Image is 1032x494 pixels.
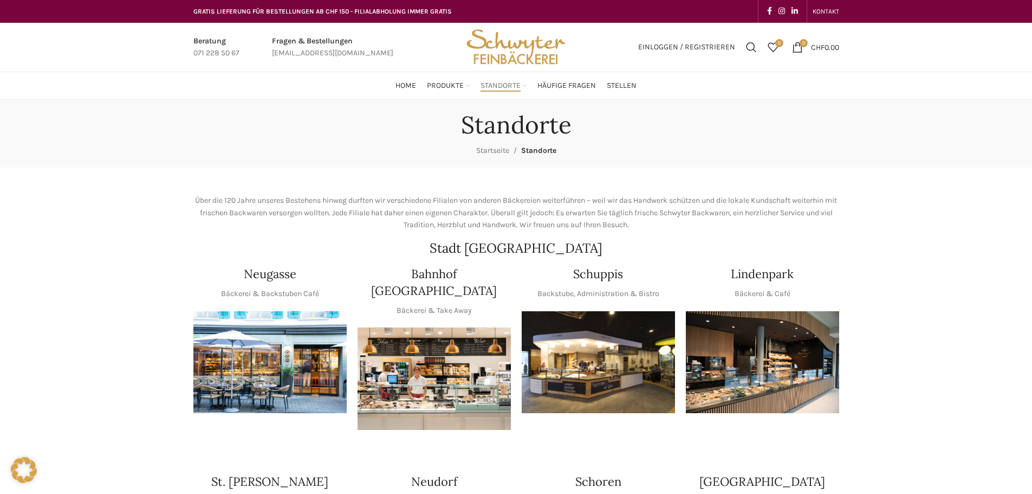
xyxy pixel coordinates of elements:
span: KONTAKT [813,8,839,15]
img: 017-e1571925257345 [686,311,839,414]
a: Startseite [476,146,509,155]
h4: St. [PERSON_NAME] [211,473,328,490]
bdi: 0.00 [811,42,839,52]
a: Infobox link [193,35,239,60]
img: Bahnhof St. Gallen [358,328,511,430]
h4: Lindenpark [731,266,794,283]
a: Site logo [463,42,569,51]
a: Linkedin social link [788,4,801,19]
span: 0 [775,39,783,47]
h4: Schuppis [573,266,623,283]
span: Stellen [607,81,637,91]
h4: [GEOGRAPHIC_DATA] [699,473,825,490]
div: Secondary navigation [807,1,845,22]
div: Meine Wunschliste [762,36,784,58]
img: Neugasse [193,311,347,414]
p: Backstube, Administration & Bistro [537,288,659,300]
span: Einloggen / Registrieren [638,43,735,51]
span: GRATIS LIEFERUNG FÜR BESTELLUNGEN AB CHF 150 - FILIALABHOLUNG IMMER GRATIS [193,8,452,15]
a: Stellen [607,75,637,97]
a: Suchen [741,36,762,58]
img: 150130-Schwyter-013 [522,311,675,414]
a: Home [395,75,416,97]
h2: Stadt [GEOGRAPHIC_DATA] [193,242,839,255]
a: Häufige Fragen [537,75,596,97]
a: Einloggen / Registrieren [633,36,741,58]
span: Standorte [481,81,521,91]
h1: Standorte [461,111,572,139]
a: 0 CHF0.00 [787,36,845,58]
p: Bäckerei & Take Away [397,305,472,317]
h4: Neugasse [244,266,296,283]
h4: Schoren [575,473,621,490]
h4: Neudorf [411,473,457,490]
a: Instagram social link [775,4,788,19]
a: Infobox link [272,35,393,60]
span: Produkte [427,81,464,91]
a: KONTAKT [813,1,839,22]
p: Über die 120 Jahre unseres Bestehens hinweg durften wir verschiedene Filialen von anderen Bäckere... [193,195,839,231]
div: Main navigation [188,75,845,97]
a: Facebook social link [764,4,775,19]
span: Home [395,81,416,91]
span: Standorte [521,146,556,155]
span: Häufige Fragen [537,81,596,91]
img: Bäckerei Schwyter [463,23,569,72]
p: Bäckerei & Backstuben Café [221,288,319,300]
span: CHF [811,42,825,52]
span: 0 [800,39,808,47]
h4: Bahnhof [GEOGRAPHIC_DATA] [358,266,511,299]
a: Produkte [427,75,470,97]
p: Bäckerei & Café [735,288,790,300]
a: Standorte [481,75,527,97]
a: 0 [762,36,784,58]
